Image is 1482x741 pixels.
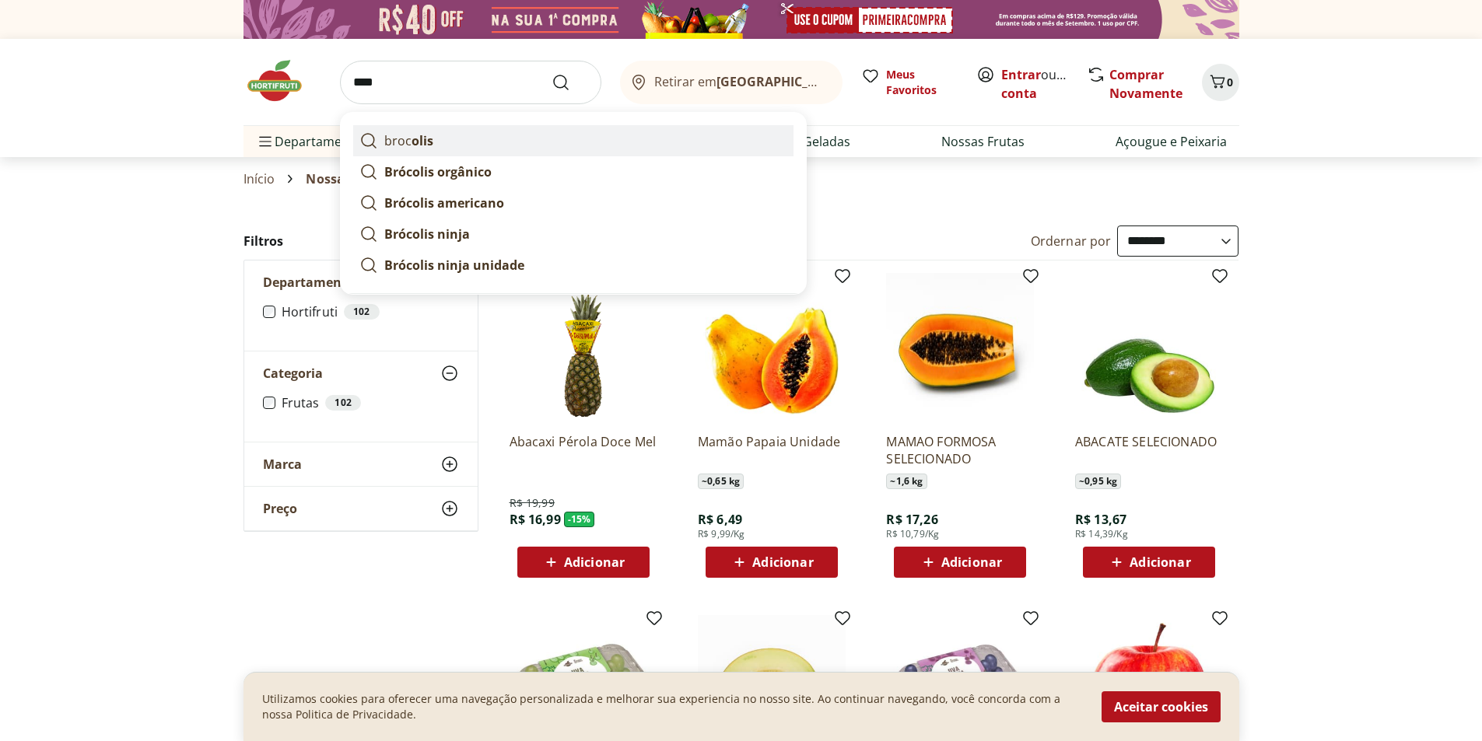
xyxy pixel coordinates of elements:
[244,487,478,530] button: Preço
[244,395,478,442] div: Categoria
[706,547,838,578] button: Adicionar
[1116,132,1227,151] a: Açougue e Peixaria
[941,556,1002,568] span: Adicionar
[384,131,433,150] p: broc
[1109,66,1182,102] a: Comprar Novamente
[510,495,555,511] span: R$ 19,99
[654,75,826,89] span: Retirar em
[886,433,1034,467] a: MAMAO FORMOSA SELECIONADO
[282,395,459,411] label: Frutas
[1075,474,1121,489] span: ~ 0,95 kg
[263,274,355,290] span: Departamento
[564,556,625,568] span: Adicionar
[886,474,927,489] span: ~ 1,6 kg
[620,61,843,104] button: Retirar em[GEOGRAPHIC_DATA]/[GEOGRAPHIC_DATA]
[886,511,937,528] span: R$ 17,26
[517,547,650,578] button: Adicionar
[861,67,958,98] a: Meus Favoritos
[1083,547,1215,578] button: Adicionar
[243,225,478,257] h2: Filtros
[243,172,275,186] a: Início
[1001,66,1087,102] a: Criar conta
[344,304,379,320] div: 102
[353,156,794,187] a: Brócolis orgânico
[941,132,1025,151] a: Nossas Frutas
[510,511,561,528] span: R$ 16,99
[1102,691,1221,722] button: Aceitar cookies
[1075,528,1128,540] span: R$ 14,39/Kg
[412,132,433,149] strong: olis
[564,512,595,527] span: - 15 %
[1031,232,1112,250] label: Ordernar por
[282,304,459,320] label: Hortifruti
[698,528,745,540] span: R$ 9,99/Kg
[243,58,321,104] img: Hortifruti
[1075,511,1126,528] span: R$ 13,67
[1075,273,1223,421] img: ABACATE SELECIONADO
[244,351,478,395] button: Categoria
[263,501,297,516] span: Preço
[384,194,504,211] strong: Brócolis americano
[886,273,1034,421] img: MAMAO FORMOSA SELECIONADO
[256,123,275,160] button: Menu
[263,365,323,381] span: Categoria
[384,163,492,180] strong: Brócolis orgânico
[552,73,589,92] button: Submit Search
[1227,75,1233,89] span: 0
[886,67,958,98] span: Meus Favoritos
[244,442,478,486] button: Marca
[384,225,470,243] strong: Brócolis ninja
[384,257,524,274] strong: Brócolis ninja unidade
[353,250,794,281] a: Brócolis ninja unidade
[1202,64,1239,101] button: Carrinho
[262,691,1083,722] p: Utilizamos cookies para oferecer uma navegação personalizada e melhorar sua experiencia no nosso ...
[306,172,395,186] span: Nossas Frutas
[894,547,1026,578] button: Adicionar
[716,73,979,90] b: [GEOGRAPHIC_DATA]/[GEOGRAPHIC_DATA]
[698,511,742,528] span: R$ 6,49
[1001,66,1041,83] a: Entrar
[1130,556,1190,568] span: Adicionar
[256,123,368,160] span: Departamentos
[698,433,846,467] a: Mamão Papaia Unidade
[886,528,939,540] span: R$ 10,79/Kg
[1075,433,1223,467] a: ABACATE SELECIONADO
[752,556,813,568] span: Adicionar
[353,125,794,156] a: brocolis
[510,273,657,421] img: Abacaxi Pérola Doce Mel
[244,304,478,351] div: Departamento
[263,456,302,472] span: Marca
[353,187,794,218] a: Brócolis americano
[340,61,601,104] input: search
[698,474,744,489] span: ~ 0,65 kg
[244,260,478,304] button: Departamento
[353,218,794,250] a: Brócolis ninja
[510,433,657,467] a: Abacaxi Pérola Doce Mel
[698,273,846,421] img: Mamão Papaia Unidade
[1001,65,1070,103] span: ou
[325,395,360,411] div: 102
